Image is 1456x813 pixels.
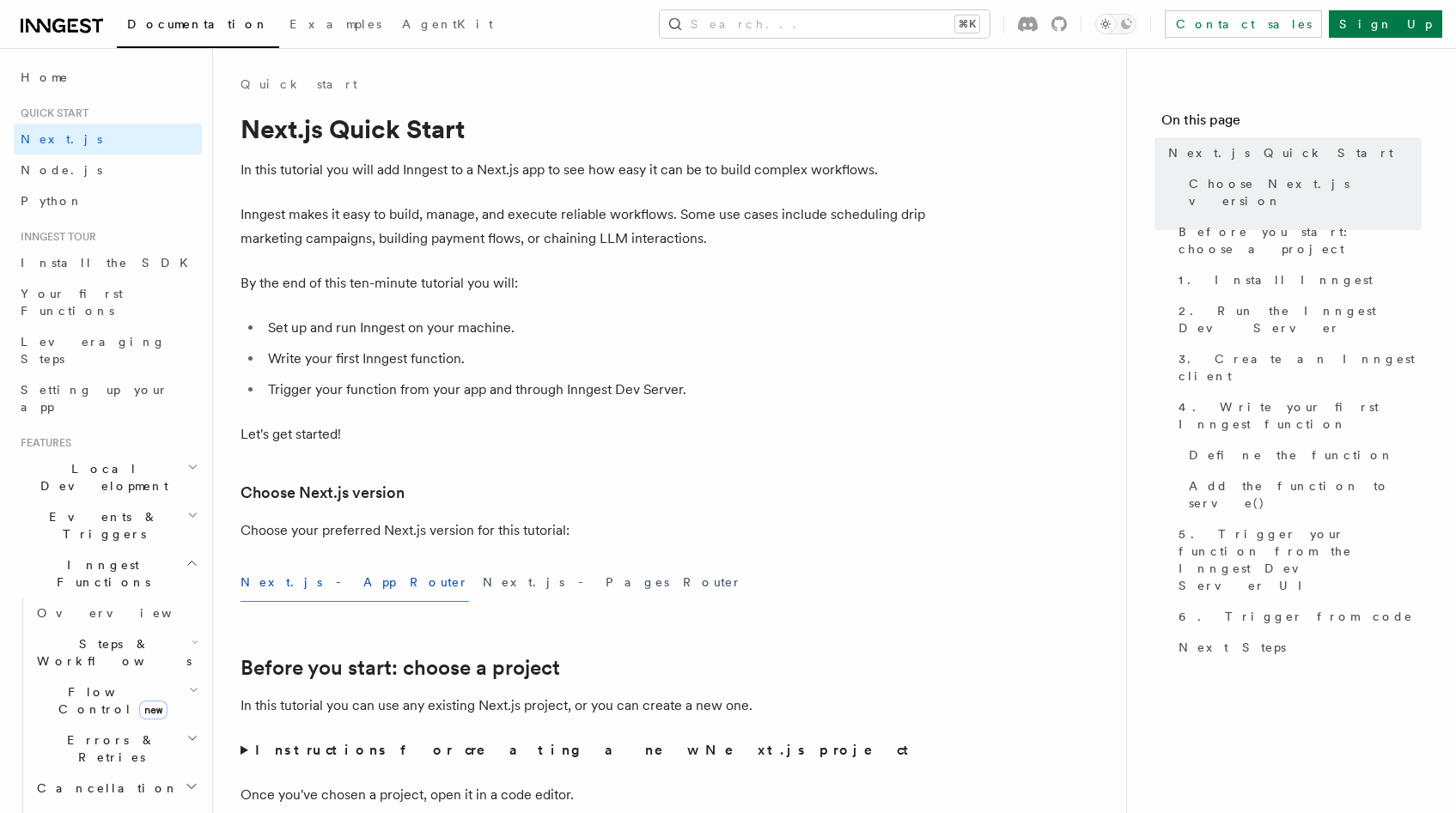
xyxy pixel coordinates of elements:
[30,598,202,628] a: Overview
[14,326,202,374] a: Leveraging Steps
[263,316,928,340] li: Set up and run Inngest on your machine.
[279,5,392,46] a: Examples
[1179,608,1413,625] span: 6. Trigger from code
[1161,137,1422,168] a: Next.js Quick Start
[1172,391,1422,440] a: 4. Write your first Inngest function
[241,203,928,251] p: Inngest makes it easy to build, manage, and execute reliable workflows. Some use cases include sc...
[14,374,202,422] a: Setting up your app
[402,17,493,31] span: AgentKit
[127,17,269,31] span: Documentation
[1182,470,1422,519] a: Add the function to serve()
[21,132,102,146] span: Next.js
[1172,343,1422,391] a: 3. Create an Inngest client
[255,742,916,758] strong: Instructions for creating a new Next.js project
[21,163,102,177] span: Node.js
[30,725,202,773] button: Errors & Retries
[1179,639,1286,656] span: Next Steps
[14,247,202,278] a: Install the SDK
[263,347,928,371] li: Write your first Inngest function.
[14,106,88,120] span: Quick start
[30,773,202,804] button: Cancellation
[1172,295,1422,343] a: 2. Run the Inngest Dev Server
[14,436,71,450] span: Features
[241,76,357,93] a: Quick start
[483,563,742,602] button: Next.js - Pages Router
[1165,10,1322,38] a: Contact sales
[1179,398,1422,433] span: 4. Write your first Inngest function
[1179,350,1422,385] span: 3. Create an Inngest client
[30,676,202,725] button: Flow Controlnew
[14,278,202,326] a: Your first Functions
[241,694,928,718] p: In this tutorial you can use any existing Next.js project, or you can create a new one.
[1182,168,1422,216] a: Choose Next.js version
[14,549,202,598] button: Inngest Functions
[14,230,96,244] span: Inngest tour
[14,185,202,216] a: Python
[241,738,928,762] summary: Instructions for creating a new Next.js project
[289,17,381,31] span: Examples
[21,335,166,366] span: Leveraging Steps
[1095,14,1136,34] button: Toggle dark mode
[1179,271,1373,288] span: 1. Install Inngest
[30,780,179,797] span: Cancellation
[1329,10,1442,38] a: Sign Up
[241,519,928,543] p: Choose your preferred Next.js version for this tutorial:
[14,460,187,494] span: Local Development
[1172,519,1422,601] a: 5. Trigger your function from the Inngest Dev Server UI
[241,271,928,295] p: By the end of this ten-minute tutorial you will:
[241,563,469,602] button: Next.js - App Router
[1172,632,1422,663] a: Next Steps
[1161,110,1422,137] h4: On this page
[1168,144,1393,161] span: Next.js Quick Start
[21,256,198,270] span: Install the SDK
[263,378,928,402] li: Trigger your function from your app and through Inngest Dev Server.
[21,194,83,208] span: Python
[1172,216,1422,264] a: Before you start: choose a project
[660,10,990,38] button: Search...⌘K
[241,481,405,505] a: Choose Next.js version
[392,5,503,46] a: AgentKit
[14,508,187,543] span: Events & Triggers
[1179,302,1422,337] span: 2. Run the Inngest Dev Server
[1189,446,1394,464] span: Define the function
[14,155,202,185] a: Node.js
[14,62,202,93] a: Home
[21,287,123,318] span: Your first Functions
[1172,264,1422,295] a: 1. Install Inngest
[30,628,202,676] button: Steps & Workflows
[1172,601,1422,632] a: 6. Trigger from code
[37,606,214,620] span: Overview
[30,683,189,718] span: Flow Control
[1189,175,1422,209] span: Choose Next.js version
[117,5,279,48] a: Documentation
[241,783,928,807] p: Once you've chosen a project, open it in a code editor.
[1179,525,1422,594] span: 5. Trigger your function from the Inngest Dev Server UI
[1179,223,1422,258] span: Before you start: choose a project
[21,383,168,414] span: Setting up your app
[30,731,186,766] span: Errors & Retries
[14,501,202,549] button: Events & Triggers
[241,656,560,680] a: Before you start: choose a project
[14,124,202,155] a: Next.js
[139,701,168,719] span: new
[241,113,928,144] h1: Next.js Quick Start
[1182,440,1422,470] a: Define the function
[241,158,928,182] p: In this tutorial you will add Inngest to a Next.js app to see how easy it can be to build complex...
[1189,477,1422,512] span: Add the function to serve()
[955,15,979,33] kbd: ⌘K
[21,69,69,86] span: Home
[14,556,186,591] span: Inngest Functions
[241,422,928,446] p: Let's get started!
[14,453,202,501] button: Local Development
[30,635,192,670] span: Steps & Workflows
